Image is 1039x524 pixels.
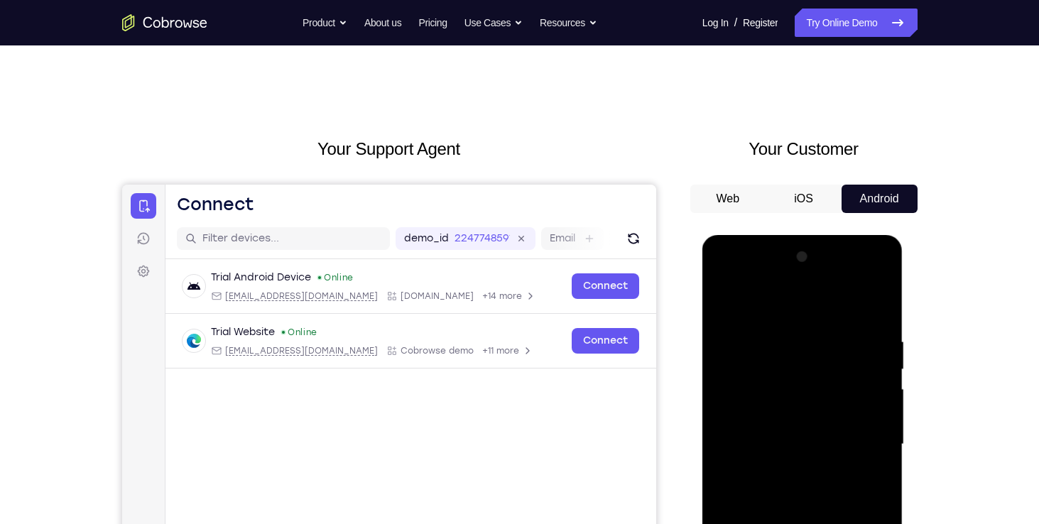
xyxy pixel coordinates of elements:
div: Open device details [43,129,534,184]
div: App [264,160,352,172]
span: Cobrowse demo [278,160,352,172]
div: Trial Website [89,141,153,155]
button: Resources [540,9,597,37]
a: Connect [450,143,517,169]
span: / [734,14,737,31]
a: Log In [702,9,729,37]
h2: Your Support Agent [122,136,656,162]
span: android@example.com [103,106,256,117]
div: New devices found. [196,92,199,94]
div: Open device details [43,75,534,129]
a: Try Online Demo [795,9,917,37]
a: Pricing [418,9,447,37]
button: iOS [766,185,842,213]
div: Online [158,142,195,153]
span: +14 more [360,106,400,117]
span: Cobrowse.io [278,106,352,117]
div: Email [89,160,256,172]
div: Online [195,87,232,99]
div: Trial Android Device [89,86,189,100]
div: App [264,106,352,117]
span: web@example.com [103,160,256,172]
a: About us [364,9,401,37]
a: Go to the home page [122,14,207,31]
button: Web [690,185,766,213]
a: Connect [450,89,517,114]
a: Register [743,9,778,37]
button: Product [303,9,347,37]
div: New devices found. [160,146,163,149]
button: Android [842,185,918,213]
div: Email [89,106,256,117]
h2: Your Customer [690,136,918,162]
span: +11 more [360,160,397,172]
button: Use Cases [464,9,523,37]
button: 6-digit code [246,427,332,456]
